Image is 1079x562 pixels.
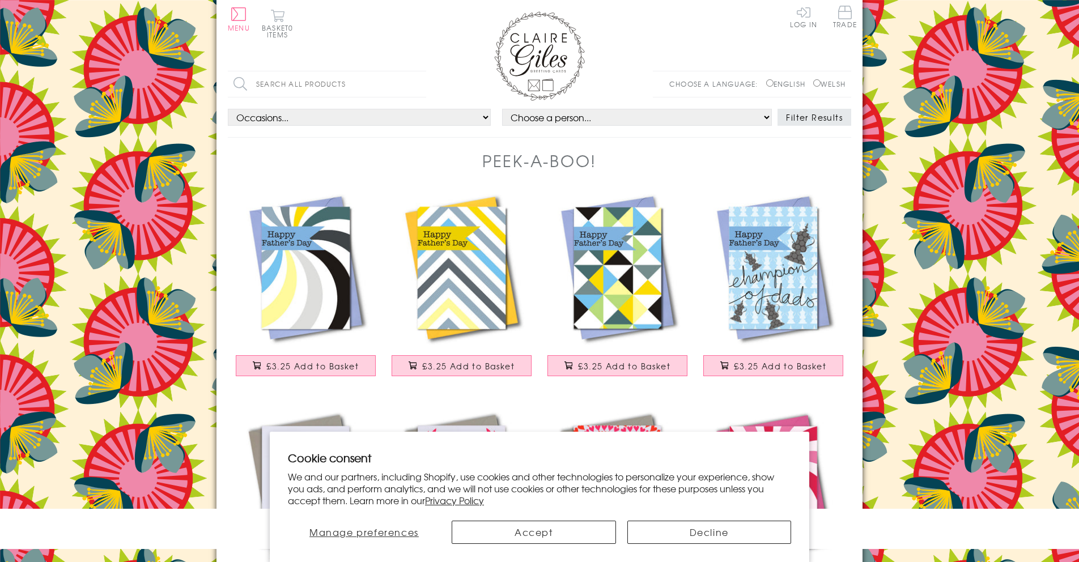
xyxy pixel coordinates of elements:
span: Manage preferences [309,525,419,539]
h2: Cookie consent [288,450,791,466]
a: Father's Day Card, Cubes and Triangles, See through acetate window £3.25 Add to Basket [539,189,695,386]
a: Trade [833,6,857,30]
img: Father's Day Card, Cubes and Triangles, See through acetate window [539,189,695,347]
button: Menu [228,7,250,31]
button: £3.25 Add to Basket [392,355,532,376]
span: £3.25 Add to Basket [266,360,359,372]
img: Father's Day Card, Chevrons, Happy Father's Day, See through acetate window [384,189,539,347]
a: Privacy Policy [425,493,484,507]
button: Accept [452,521,616,544]
input: Search [415,71,426,97]
label: Welsh [813,79,846,89]
button: Manage preferences [288,521,440,544]
a: Log In [790,6,817,28]
label: English [766,79,811,89]
a: Father's Day Card, Champion, Happy Father's Day, See through acetate window £3.25 Add to Basket [695,189,851,386]
button: Filter Results [778,109,851,126]
img: Claire Giles Greetings Cards [494,11,585,101]
span: 0 items [267,23,293,40]
span: £3.25 Add to Basket [734,360,826,372]
a: Father's Day Card, Chevrons, Happy Father's Day, See through acetate window £3.25 Add to Basket [384,189,539,386]
img: Father's Day Card, Spiral, Happy Father's Day, See through acetate window [228,189,384,347]
input: English [766,79,774,87]
button: Basket0 items [262,9,293,38]
button: £3.25 Add to Basket [236,355,376,376]
img: Father's Day Card, Champion, Happy Father's Day, See through acetate window [695,189,851,347]
button: Decline [627,521,792,544]
button: £3.25 Add to Basket [703,355,844,376]
span: £3.25 Add to Basket [422,360,515,372]
p: We and our partners, including Shopify, use cookies and other technologies to personalize your ex... [288,471,791,506]
span: Trade [833,6,857,28]
input: Search all products [228,71,426,97]
span: £3.25 Add to Basket [578,360,670,372]
button: £3.25 Add to Basket [547,355,688,376]
a: Father's Day Card, Spiral, Happy Father's Day, See through acetate window £3.25 Add to Basket [228,189,384,386]
input: Welsh [813,79,821,87]
span: Menu [228,23,250,33]
h1: Peek-a-boo! [482,149,597,172]
p: Choose a language: [669,79,764,89]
